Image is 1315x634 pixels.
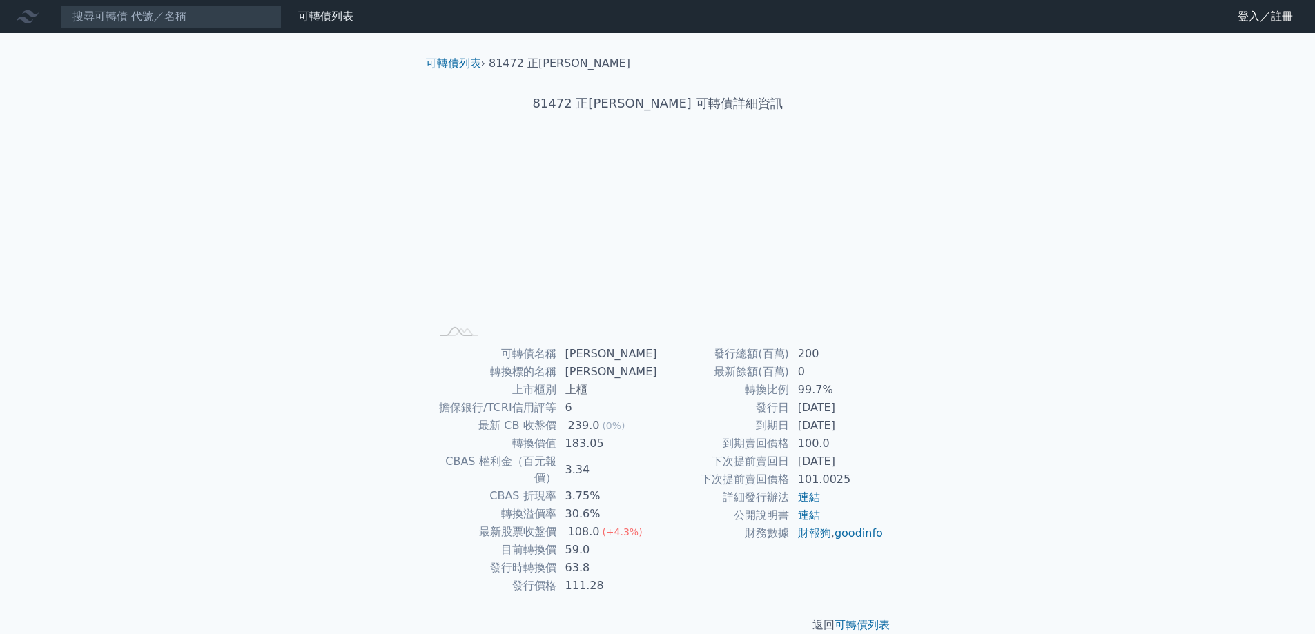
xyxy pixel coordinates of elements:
a: 可轉債列表 [835,618,890,631]
td: 發行價格 [431,577,557,595]
td: 63.8 [557,559,658,577]
td: [DATE] [790,417,884,435]
td: 200 [790,345,884,363]
a: goodinfo [835,526,883,539]
td: 到期賣回價格 [658,435,790,453]
td: 到期日 [658,417,790,435]
td: 詳細發行辦法 [658,488,790,506]
h1: 81472 正[PERSON_NAME] 可轉債詳細資訊 [415,94,901,113]
td: 下次提前賣回日 [658,453,790,470]
td: 轉換價值 [431,435,557,453]
a: 登入／註冊 [1227,6,1304,28]
td: CBAS 折現率 [431,487,557,505]
td: 101.0025 [790,470,884,488]
td: 轉換標的名稱 [431,363,557,381]
td: 公開說明書 [658,506,790,524]
td: 3.75% [557,487,658,505]
a: 連結 [798,508,820,522]
td: 111.28 [557,577,658,595]
td: 轉換溢價率 [431,505,557,523]
td: 59.0 [557,541,658,559]
td: 0 [790,363,884,381]
td: [DATE] [790,399,884,417]
span: (0%) [602,420,625,431]
td: 轉換比例 [658,381,790,399]
td: [PERSON_NAME] [557,345,658,363]
td: 30.6% [557,505,658,523]
td: 99.7% [790,381,884,399]
td: , [790,524,884,542]
p: 返回 [415,617,901,633]
div: 239.0 [565,417,603,434]
td: 發行總額(百萬) [658,345,790,363]
td: 擔保銀行/TCRI信用評等 [431,399,557,417]
td: 發行日 [658,399,790,417]
td: 下次提前賣回價格 [658,470,790,488]
td: [DATE] [790,453,884,470]
td: 發行時轉換價 [431,559,557,577]
a: 可轉債列表 [298,10,353,23]
li: 81472 正[PERSON_NAME] [489,55,630,72]
li: › [426,55,485,72]
td: 最新股票收盤價 [431,523,557,541]
td: 100.0 [790,435,884,453]
a: 財報狗 [798,526,831,539]
td: 3.34 [557,453,658,487]
td: CBAS 權利金（百元報價） [431,453,557,487]
td: 最新 CB 收盤價 [431,417,557,435]
td: 上櫃 [557,381,658,399]
td: 目前轉換價 [431,541,557,559]
div: 108.0 [565,524,603,540]
td: 最新餘額(百萬) [658,363,790,381]
g: Chart [454,157,868,321]
td: 上市櫃別 [431,381,557,399]
td: [PERSON_NAME] [557,363,658,381]
input: 搜尋可轉債 代號／名稱 [61,5,282,28]
span: (+4.3%) [602,526,642,537]
a: 連結 [798,491,820,504]
td: 183.05 [557,435,658,453]
td: 可轉債名稱 [431,345,557,363]
a: 可轉債列表 [426,57,481,70]
td: 6 [557,399,658,417]
td: 財務數據 [658,524,790,542]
